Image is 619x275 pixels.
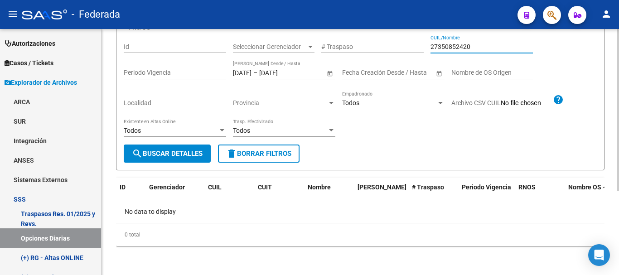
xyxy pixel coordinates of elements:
[5,39,55,48] span: Autorizaciones
[325,68,334,78] button: Open calendar
[304,178,354,207] datatable-header-cell: Nombre
[458,178,515,207] datatable-header-cell: Periodo Vigencia
[518,183,536,191] span: RNOS
[116,178,145,207] datatable-header-cell: ID
[412,183,444,191] span: # Traspaso
[149,183,185,191] span: Gerenciador
[124,127,141,134] span: Todos
[354,178,408,207] datatable-header-cell: Fecha Traspaso
[204,178,254,207] datatable-header-cell: CUIL
[218,145,300,163] button: Borrar Filtros
[72,5,120,24] span: - Federada
[342,99,359,106] span: Todos
[7,9,18,19] mat-icon: menu
[451,99,501,106] span: Archivo CSV CUIL
[383,69,427,77] input: Fecha fin
[308,183,331,191] span: Nombre
[233,127,250,134] span: Todos
[132,148,143,159] mat-icon: search
[515,178,565,207] datatable-header-cell: RNOS
[568,183,601,191] span: Nombre OS
[116,200,604,223] div: No data to display
[408,178,458,207] datatable-header-cell: # Traspaso
[5,77,77,87] span: Explorador de Archivos
[120,183,126,191] span: ID
[501,99,553,107] input: Archivo CSV CUIL
[226,150,291,158] span: Borrar Filtros
[226,148,237,159] mat-icon: delete
[233,43,306,51] span: Seleccionar Gerenciador
[233,69,251,77] input: Fecha inicio
[233,99,327,107] span: Provincia
[259,69,304,77] input: Fecha fin
[588,244,610,266] div: Open Intercom Messenger
[342,69,375,77] input: Fecha inicio
[145,178,204,207] datatable-header-cell: Gerenciador
[253,69,257,77] span: –
[5,58,53,68] span: Casos / Tickets
[258,183,272,191] span: CUIT
[208,183,222,191] span: CUIL
[462,183,511,191] span: Periodo Vigencia
[601,9,612,19] mat-icon: person
[358,183,406,191] span: [PERSON_NAME]
[124,145,211,163] button: Buscar Detalles
[254,178,304,207] datatable-header-cell: CUIT
[434,68,444,78] button: Open calendar
[132,150,203,158] span: Buscar Detalles
[116,223,604,246] div: 0 total
[553,94,564,105] mat-icon: help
